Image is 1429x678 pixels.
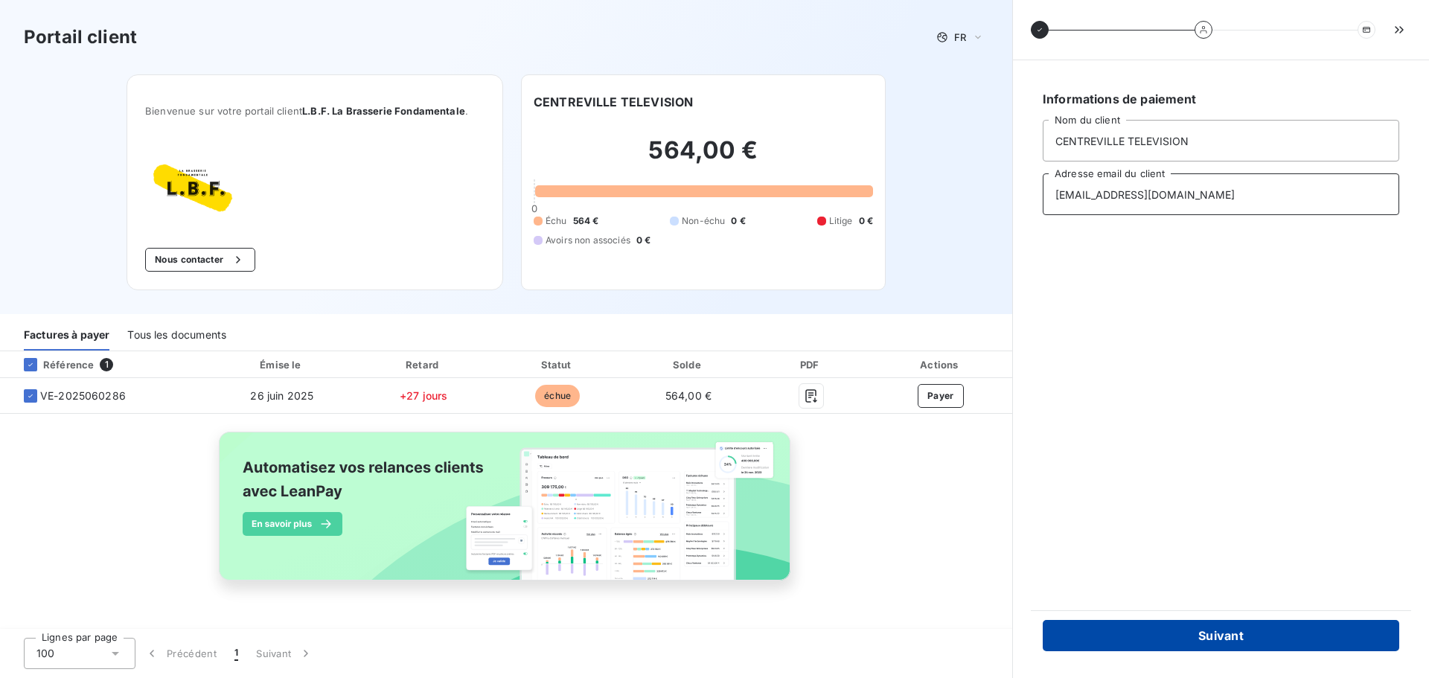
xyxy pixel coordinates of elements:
[636,234,650,247] span: 0 €
[145,248,255,272] button: Nous contacter
[145,105,485,117] span: Bienvenue sur votre portail client .
[234,646,238,661] span: 1
[756,357,866,372] div: PDF
[859,214,873,228] span: 0 €
[829,214,853,228] span: Litige
[24,319,109,351] div: Factures à payer
[546,214,567,228] span: Échu
[145,153,240,224] img: Company logo
[665,389,712,402] span: 564,00 €
[12,358,94,371] div: Référence
[531,202,537,214] span: 0
[100,358,113,371] span: 1
[731,214,745,228] span: 0 €
[1043,120,1399,161] input: placeholder
[954,31,966,43] span: FR
[534,135,873,180] h2: 564,00 €
[872,357,1009,372] div: Actions
[205,423,807,606] img: banner
[302,105,465,117] span: L.B.F. La Brasserie Fondamentale
[247,638,322,669] button: Suivant
[226,638,247,669] button: 1
[135,638,226,669] button: Précédent
[1043,173,1399,215] input: placeholder
[535,385,580,407] span: échue
[534,93,693,111] h6: CENTREVILLE TELEVISION
[24,24,137,51] h3: Portail client
[40,388,126,403] span: VE-2025060286
[250,389,313,402] span: 26 juin 2025
[627,357,749,372] div: Solde
[211,357,353,372] div: Émise le
[359,357,488,372] div: Retard
[494,357,621,372] div: Statut
[1043,620,1399,651] button: Suivant
[918,384,964,408] button: Payer
[127,319,226,351] div: Tous les documents
[400,389,447,402] span: +27 jours
[573,214,599,228] span: 564 €
[682,214,725,228] span: Non-échu
[1043,90,1399,108] h6: Informations de paiement
[546,234,630,247] span: Avoirs non associés
[36,646,54,661] span: 100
